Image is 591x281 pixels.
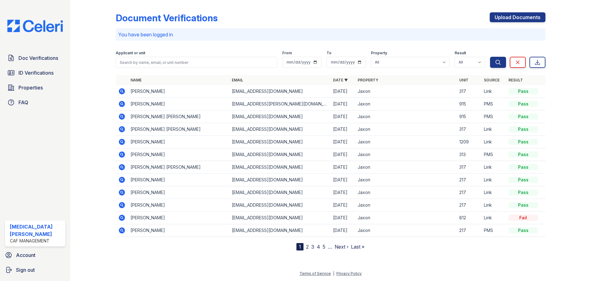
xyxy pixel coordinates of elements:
span: … [328,243,332,250]
td: Jaxon [355,186,456,199]
span: Properties [18,84,43,91]
a: 4 [317,244,320,250]
td: Link [481,186,506,199]
td: Jaxon [355,161,456,174]
a: Unit [459,78,468,82]
td: [PERSON_NAME] [128,136,229,148]
div: Pass [509,114,538,120]
td: [PERSON_NAME] [128,85,229,98]
span: ID Verifications [18,69,54,76]
a: Next › [335,244,348,250]
span: Account [16,251,35,259]
td: [PERSON_NAME] [128,224,229,237]
td: Jaxon [355,123,456,136]
label: To [327,51,332,56]
td: 217 [457,199,481,212]
td: 317 [457,123,481,136]
a: Privacy Policy [336,271,362,276]
td: Link [481,174,506,186]
td: [DATE] [331,174,355,186]
div: CAF Management [10,238,63,244]
td: Jaxon [355,148,456,161]
label: Applicant or unit [116,51,145,56]
a: Name [131,78,142,82]
a: Terms of Service [300,271,331,276]
td: [DATE] [331,224,355,237]
td: [DATE] [331,148,355,161]
td: [DATE] [331,212,355,224]
td: 217 [457,186,481,199]
a: Last » [351,244,364,250]
td: Link [481,136,506,148]
a: Email [232,78,243,82]
div: Pass [509,177,538,183]
td: Link [481,161,506,174]
span: Doc Verifications [18,54,58,62]
td: [EMAIL_ADDRESS][DOMAIN_NAME] [229,136,331,148]
div: Pass [509,151,538,158]
td: [PERSON_NAME] [128,98,229,110]
a: Sign out [2,264,68,276]
div: | [333,271,334,276]
iframe: chat widget [565,256,585,275]
td: [DATE] [331,110,355,123]
td: Jaxon [355,174,456,186]
td: [EMAIL_ADDRESS][DOMAIN_NAME] [229,224,331,237]
td: 217 [457,224,481,237]
a: Date ▼ [333,78,348,82]
td: [EMAIL_ADDRESS][PERSON_NAME][DOMAIN_NAME] [229,98,331,110]
td: [PERSON_NAME] [128,174,229,186]
span: FAQ [18,99,28,106]
td: 313 [457,148,481,161]
td: [PERSON_NAME] [128,212,229,224]
td: Link [481,123,506,136]
td: [EMAIL_ADDRESS][DOMAIN_NAME] [229,148,331,161]
td: Jaxon [355,224,456,237]
td: [PERSON_NAME] [PERSON_NAME] [128,161,229,174]
td: Link [481,85,506,98]
td: 217 [457,174,481,186]
td: [DATE] [331,98,355,110]
td: Jaxon [355,98,456,110]
td: [DATE] [331,123,355,136]
td: Jaxon [355,199,456,212]
td: [EMAIL_ADDRESS][DOMAIN_NAME] [229,110,331,123]
td: [DATE] [331,186,355,199]
td: Link [481,212,506,224]
a: Doc Verifications [5,52,65,64]
td: 317 [457,161,481,174]
div: Pass [509,189,538,196]
div: Pass [509,202,538,208]
td: [EMAIL_ADDRESS][DOMAIN_NAME] [229,174,331,186]
div: Pass [509,164,538,170]
a: Account [2,249,68,261]
div: Pass [509,139,538,145]
div: [MEDICAL_DATA][PERSON_NAME] [10,223,63,238]
td: Jaxon [355,85,456,98]
td: 1209 [457,136,481,148]
td: 812 [457,212,481,224]
td: [DATE] [331,85,355,98]
div: Fail [509,215,538,221]
td: [PERSON_NAME] [128,199,229,212]
div: Pass [509,88,538,94]
td: [EMAIL_ADDRESS][DOMAIN_NAME] [229,85,331,98]
td: [EMAIL_ADDRESS][DOMAIN_NAME] [229,161,331,174]
td: Jaxon [355,110,456,123]
a: Result [509,78,523,82]
a: Source [484,78,500,82]
img: CE_Logo_Blue-a8612792a0a2168367f1c8372b55b34899dd931a85d93a1a3d3e32e68fde9ad4.png [2,20,68,32]
td: [EMAIL_ADDRESS][DOMAIN_NAME] [229,186,331,199]
div: 1 [296,243,304,250]
td: [EMAIL_ADDRESS][DOMAIN_NAME] [229,123,331,136]
td: 915 [457,110,481,123]
a: Upload Documents [490,12,545,22]
div: Pass [509,101,538,107]
a: 5 [323,244,325,250]
p: You have been logged in [118,31,543,38]
td: Jaxon [355,212,456,224]
td: PMS [481,110,506,123]
input: Search by name, email, or unit number [116,57,277,68]
td: [DATE] [331,161,355,174]
td: [EMAIL_ADDRESS][DOMAIN_NAME] [229,212,331,224]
